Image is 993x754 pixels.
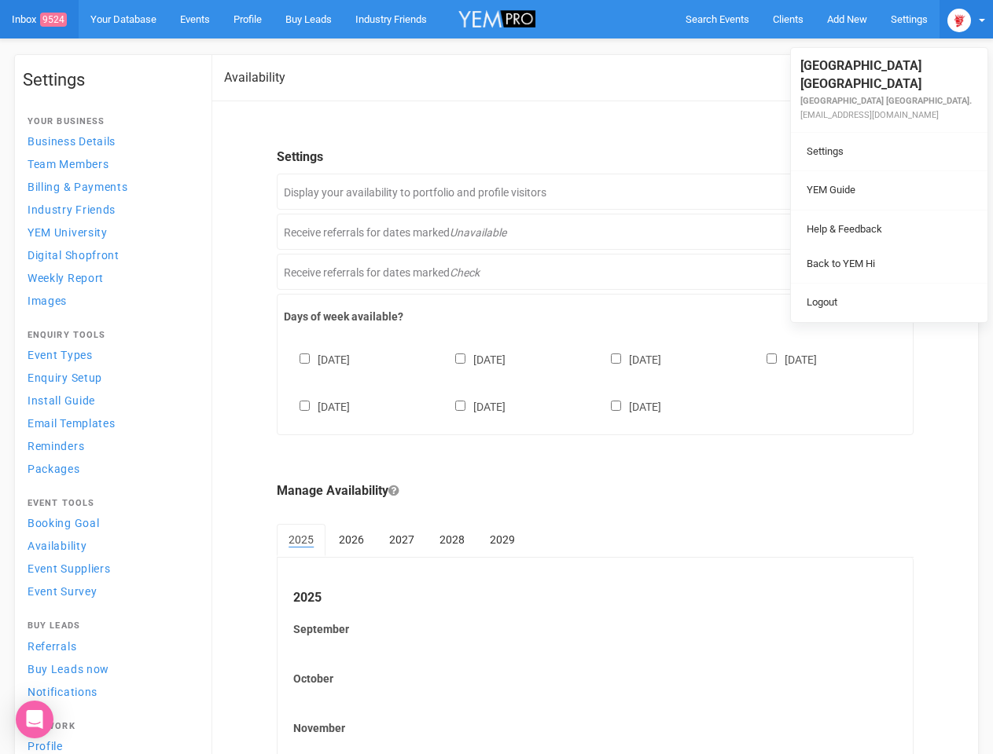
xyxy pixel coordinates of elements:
[611,401,621,411] input: [DATE]
[23,435,196,456] a: Reminders
[23,535,196,556] a: Availability
[293,671,897,686] label: October
[773,13,804,25] span: Clients
[28,517,99,529] span: Booking Goal
[23,681,196,702] a: Notifications
[23,658,196,679] a: Buy Leads now
[284,397,350,415] label: [DATE]
[23,267,196,288] a: Weekly Report
[277,214,914,250] div: Receive referrals for dates marked
[28,135,116,148] span: Business Details
[28,722,191,731] h4: Network
[327,524,376,555] a: 2026
[377,524,426,555] a: 2027
[277,148,914,167] legend: Settings
[23,71,196,90] h1: Settings
[23,344,196,365] a: Event Types
[767,353,777,364] input: [DATE]
[293,589,897,607] legend: 2025
[827,13,867,25] span: Add New
[28,272,104,284] span: Weekly Report
[23,390,196,411] a: Install Guide
[450,226,506,239] em: Unavailable
[23,244,196,265] a: Digital Shopfront
[23,130,196,152] a: Business Details
[28,295,67,307] span: Images
[28,349,93,361] span: Event Types
[686,13,749,25] span: Search Events
[800,96,972,106] small: [GEOGRAPHIC_DATA] [GEOGRAPHIC_DATA].
[751,350,817,368] label: [DATE]
[23,221,196,243] a: YEM University
[28,117,191,126] h4: Your Business
[28,226,108,239] span: YEM University
[28,417,116,430] span: Email Templates
[293,621,897,637] label: September
[23,558,196,579] a: Event Suppliers
[800,110,939,120] small: [EMAIL_ADDRESS][DOMAIN_NAME]
[28,394,95,407] span: Install Guide
[300,353,310,364] input: [DATE]
[23,153,196,174] a: Team Members
[795,249,984,280] a: Back to YEM Hi
[23,412,196,434] a: Email Templates
[428,524,476,555] a: 2028
[40,13,67,27] span: 9524
[439,350,506,368] label: [DATE]
[28,686,97,698] span: Notifications
[28,158,108,170] span: Team Members
[795,137,984,167] a: Settings
[450,266,480,279] em: Check
[439,397,506,415] label: [DATE]
[800,58,921,91] span: [GEOGRAPHIC_DATA] [GEOGRAPHIC_DATA]
[300,401,310,411] input: [DATE]
[28,463,80,475] span: Packages
[795,287,984,318] a: Logout
[277,524,325,557] a: 2025
[595,350,661,368] label: [DATE]
[277,482,914,500] legend: Manage Availability
[23,176,196,197] a: Billing & Payments
[28,540,86,552] span: Availability
[277,254,914,290] div: Receive referrals for dates marked
[795,175,984,206] a: YEM Guide
[224,71,285,85] h2: Availability
[947,9,971,32] img: open-uri20250107-2-1pbi2ie
[23,458,196,479] a: Packages
[23,512,196,533] a: Booking Goal
[16,701,53,738] div: Open Intercom Messenger
[28,249,120,262] span: Digital Shopfront
[23,580,196,602] a: Event Survey
[28,562,111,575] span: Event Suppliers
[284,350,350,368] label: [DATE]
[23,290,196,311] a: Images
[28,181,128,193] span: Billing & Payments
[28,499,191,508] h4: Event Tools
[28,331,191,340] h4: Enquiry Tools
[28,440,84,452] span: Reminders
[455,353,465,364] input: [DATE]
[611,353,621,364] input: [DATE]
[28,585,97,598] span: Event Survey
[455,401,465,411] input: [DATE]
[277,174,914,210] div: Display your availability to portfolio and profile visitors
[28,621,191,631] h4: Buy Leads
[28,372,102,384] span: Enquiry Setup
[23,199,196,220] a: Industry Friends
[23,635,196,657] a: Referrals
[293,720,897,736] label: November
[478,524,527,555] a: 2029
[595,397,661,415] label: [DATE]
[284,309,907,324] label: Days of week available?
[23,367,196,388] a: Enquiry Setup
[795,214,984,245] a: Help & Feedback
